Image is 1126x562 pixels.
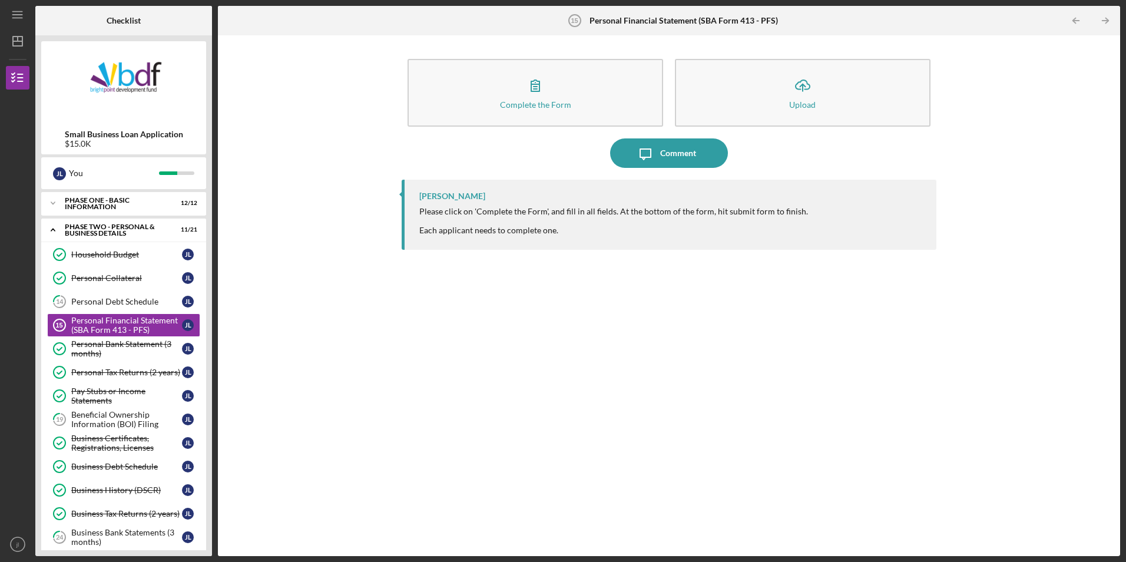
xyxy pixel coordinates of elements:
div: Business History (DSCR) [71,485,182,495]
tspan: 15 [571,17,578,24]
a: Business Certificates, Registrations, Licensesjl [47,431,200,455]
div: Personal Tax Returns (2 years) [71,368,182,377]
a: Business Tax Returns (2 years)jl [47,502,200,525]
div: j l [182,508,194,520]
div: Personal Debt Schedule [71,297,182,306]
button: Upload [675,59,930,127]
a: 14Personal Debt Schedulejl [47,290,200,313]
a: 15Personal Financial Statement (SBA Form 413 - PFS)jl [47,313,200,337]
b: Small Business Loan Application [65,130,183,139]
div: Each applicant needs to complete one. [419,226,808,235]
div: 12 / 12 [176,200,197,207]
button: jl [6,533,29,556]
div: Business Tax Returns (2 years) [71,509,182,518]
a: Household Budgetjl [47,243,200,266]
a: 24Business Bank Statements (3 months)jl [47,525,200,549]
div: j l [182,437,194,449]
a: Business History (DSCR)jl [47,478,200,502]
div: 11 / 21 [176,226,197,233]
img: Product logo [41,47,206,118]
div: j l [182,272,194,284]
div: j l [182,484,194,496]
tspan: 14 [56,298,64,306]
tspan: 24 [56,534,64,541]
div: j l [182,366,194,378]
div: j l [182,296,194,308]
a: Personal Tax Returns (2 years)jl [47,361,200,384]
div: Pay Stubs or Income Statements [71,386,182,405]
div: Phase One - Basic Information [65,197,168,210]
div: j l [182,319,194,331]
div: Comment [660,138,696,168]
div: Upload [789,100,816,109]
b: Personal Financial Statement (SBA Form 413 - PFS) [590,16,778,25]
button: Comment [610,138,728,168]
div: [PERSON_NAME] [419,191,485,201]
div: Personal Financial Statement (SBA Form 413 - PFS) [71,316,182,335]
div: Personal Bank Statement (3 months) [71,339,182,358]
div: j l [182,531,194,543]
b: Checklist [107,16,141,25]
a: Pay Stubs or Income Statementsjl [47,384,200,408]
div: Personal Collateral [71,273,182,283]
a: Personal Bank Statement (3 months)jl [47,337,200,361]
div: j l [182,390,194,402]
div: j l [182,343,194,355]
div: Beneficial Ownership Information (BOI) Filing [71,410,182,429]
div: Business Certificates, Registrations, Licenses [71,434,182,452]
div: j l [53,167,66,180]
div: j l [182,249,194,260]
div: j l [182,461,194,472]
text: jl [16,541,19,548]
div: You [69,163,159,183]
div: Complete the Form [500,100,571,109]
div: Please click on 'Complete the Form', and fill in all fields. At the bottom of the form, hit submi... [419,207,808,216]
div: j l [182,414,194,425]
div: $15.0K [65,139,183,148]
a: 19Beneficial Ownership Information (BOI) Filingjl [47,408,200,431]
a: Business Debt Schedulejl [47,455,200,478]
tspan: 19 [56,416,64,424]
tspan: 15 [55,322,62,329]
button: Complete the Form [408,59,663,127]
div: Business Bank Statements (3 months) [71,528,182,547]
div: PHASE TWO - PERSONAL & BUSINESS DETAILS [65,223,168,237]
a: Personal Collateraljl [47,266,200,290]
div: Business Debt Schedule [71,462,182,471]
div: Household Budget [71,250,182,259]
